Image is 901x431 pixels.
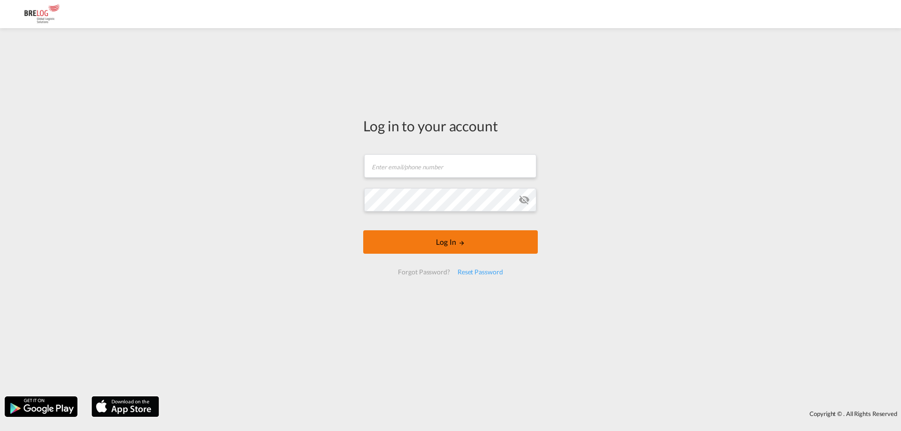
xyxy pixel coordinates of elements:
md-icon: icon-eye-off [519,194,530,205]
img: daae70a0ee2511ecb27c1fb462fa6191.png [14,4,77,25]
div: Log in to your account [363,116,538,136]
div: Copyright © . All Rights Reserved [164,406,901,422]
img: apple.png [91,395,160,418]
input: Enter email/phone number [364,154,536,178]
img: google.png [4,395,78,418]
div: Forgot Password? [394,264,453,280]
div: Reset Password [454,264,507,280]
button: LOGIN [363,230,538,254]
